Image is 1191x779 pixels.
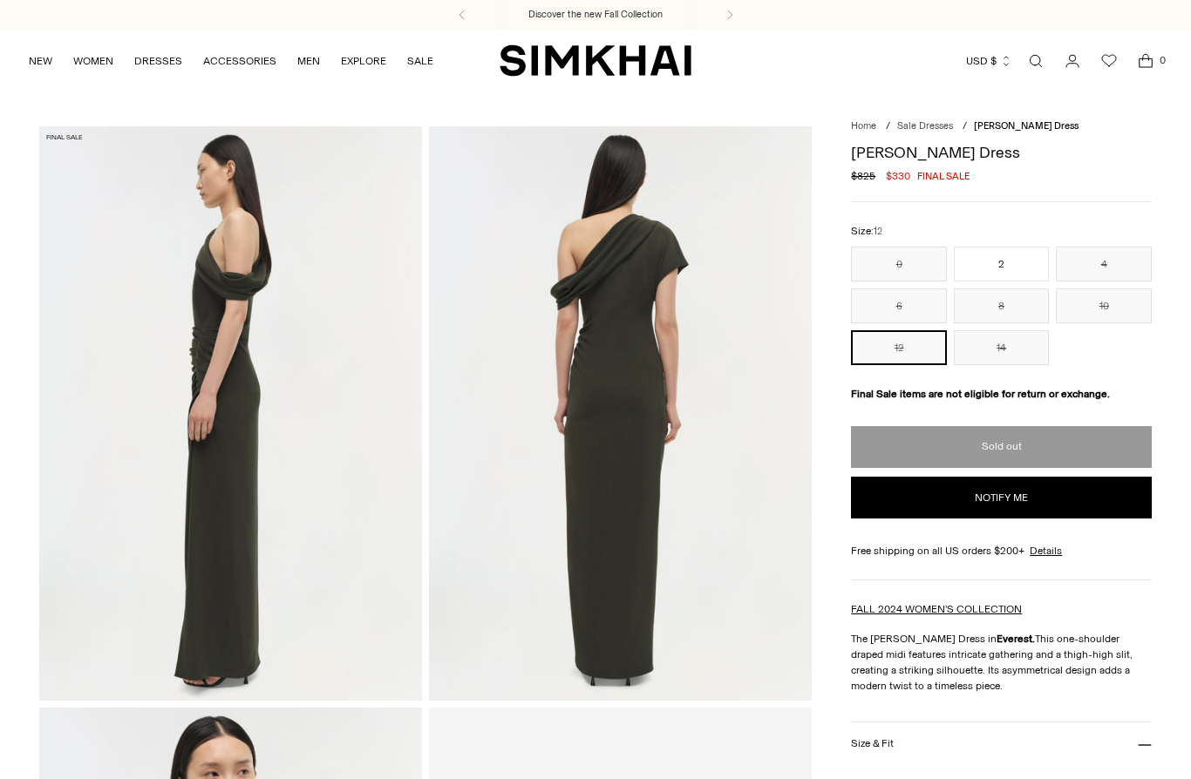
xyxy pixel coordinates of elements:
[29,42,52,80] a: NEW
[1128,44,1163,78] a: Open cart modal
[528,8,663,22] a: Discover the new Fall Collection
[1030,543,1062,559] a: Details
[851,120,876,132] a: Home
[886,168,910,184] span: $330
[851,631,1152,694] p: The [PERSON_NAME] Dress in This one-shoulder draped midi features intricate gathering and a thigh...
[851,543,1152,559] div: Free shipping on all US orders $200+
[851,119,1152,134] nav: breadcrumbs
[1092,44,1126,78] a: Wishlist
[851,603,1022,615] a: FALL 2024 WOMEN'S COLLECTION
[966,42,1012,80] button: USD $
[851,223,882,240] label: Size:
[974,120,1079,132] span: [PERSON_NAME] Dress
[851,738,893,749] h3: Size & Fit
[1018,44,1053,78] a: Open search modal
[851,145,1152,160] h1: [PERSON_NAME] Dress
[886,119,890,134] div: /
[73,42,113,80] a: WOMEN
[134,42,182,80] a: DRESSES
[851,477,1152,518] button: Notify me
[1056,288,1152,323] button: 10
[954,247,1050,281] button: 2
[851,288,947,323] button: 6
[203,42,276,80] a: ACCESSORIES
[851,168,875,184] s: $825
[1055,44,1090,78] a: Go to the account page
[39,126,422,701] img: Kally Dress
[851,330,947,365] button: 12
[1056,247,1152,281] button: 4
[297,42,320,80] a: MEN
[851,388,1110,400] strong: Final Sale items are not eligible for return or exchange.
[341,42,386,80] a: EXPLORE
[1154,52,1170,68] span: 0
[954,330,1050,365] button: 14
[997,633,1035,645] strong: Everest.
[851,247,947,281] button: 0
[874,226,882,237] span: 12
[407,42,433,80] a: SALE
[963,119,967,134] div: /
[500,44,691,78] a: SIMKHAI
[897,120,953,132] a: Sale Dresses
[429,126,812,701] img: Kally Dress
[851,722,1152,767] button: Size & Fit
[954,288,1050,323] button: 8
